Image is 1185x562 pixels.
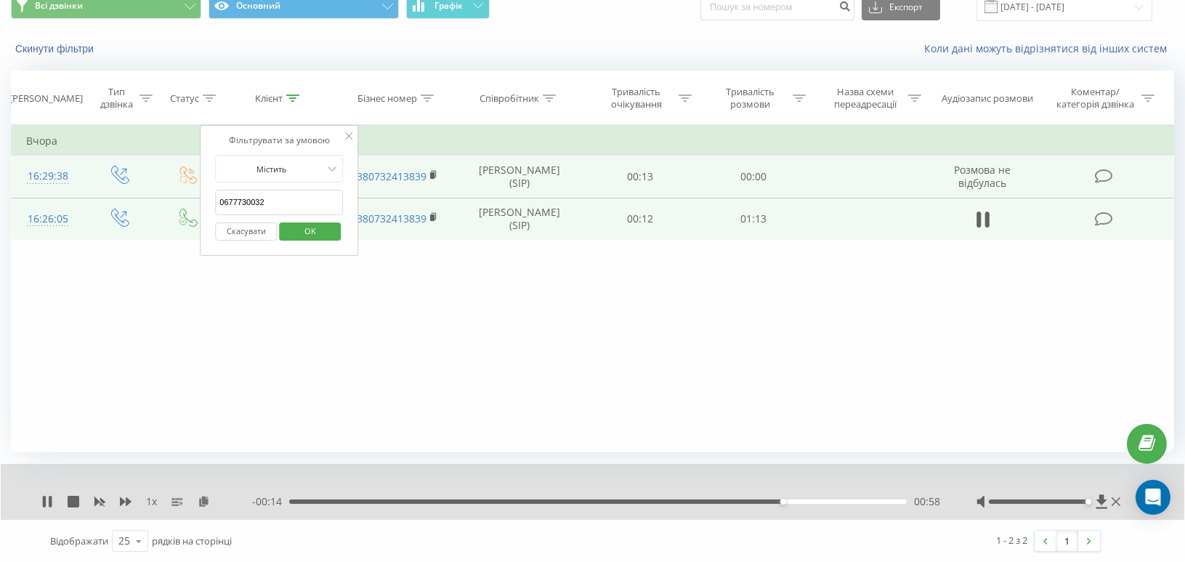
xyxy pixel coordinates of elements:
div: Бізнес номер [357,92,417,105]
div: Тривалість очікування [597,86,675,111]
div: Статус [170,92,199,105]
div: Open Intercom Messenger [1136,480,1170,515]
div: 16:29:38 [26,162,69,190]
div: Тривалість розмови [711,86,789,111]
div: Аудіозапис розмови [942,92,1033,105]
input: Введіть значення [215,190,343,215]
div: Accessibility label [1085,499,1091,505]
span: OK [290,220,331,242]
td: 01:13 [697,198,810,240]
td: 00:12 [583,198,697,240]
a: 380732413839 [357,169,426,183]
td: [PERSON_NAME] (SIP) [456,198,583,240]
span: 00:58 [914,494,940,509]
div: [PERSON_NAME] [9,92,83,105]
div: Коментар/категорія дзвінка [1053,86,1138,111]
div: Клієнт [255,92,283,105]
span: Відображати [50,534,108,547]
div: Accessibility label [780,499,786,505]
td: 00:00 [697,156,810,198]
div: 16:26:05 [26,205,69,233]
span: Графік [434,1,463,11]
div: 1 - 2 з 2 [996,533,1027,547]
td: [PERSON_NAME] (SIP) [456,156,583,198]
td: Вчора [12,127,1174,156]
div: Назва схеми переадресації [827,86,905,111]
span: Розмова не відбулась [955,163,1011,190]
span: 1 x [146,494,157,509]
div: Фільтрувати за умовою [215,133,343,148]
a: 380732413839 [357,212,426,225]
button: Скасувати [215,222,277,241]
span: рядків на сторінці [152,534,232,547]
div: Тип дзвінка [97,86,136,111]
a: 1 [1056,531,1078,551]
button: Скинути фільтри [11,42,101,55]
span: - 00:14 [252,494,289,509]
a: Коли дані можуть відрізнятися вiд інших систем [924,41,1174,55]
td: 00:13 [583,156,697,198]
div: Співробітник [480,92,539,105]
button: OK [279,222,341,241]
div: 25 [118,534,130,548]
